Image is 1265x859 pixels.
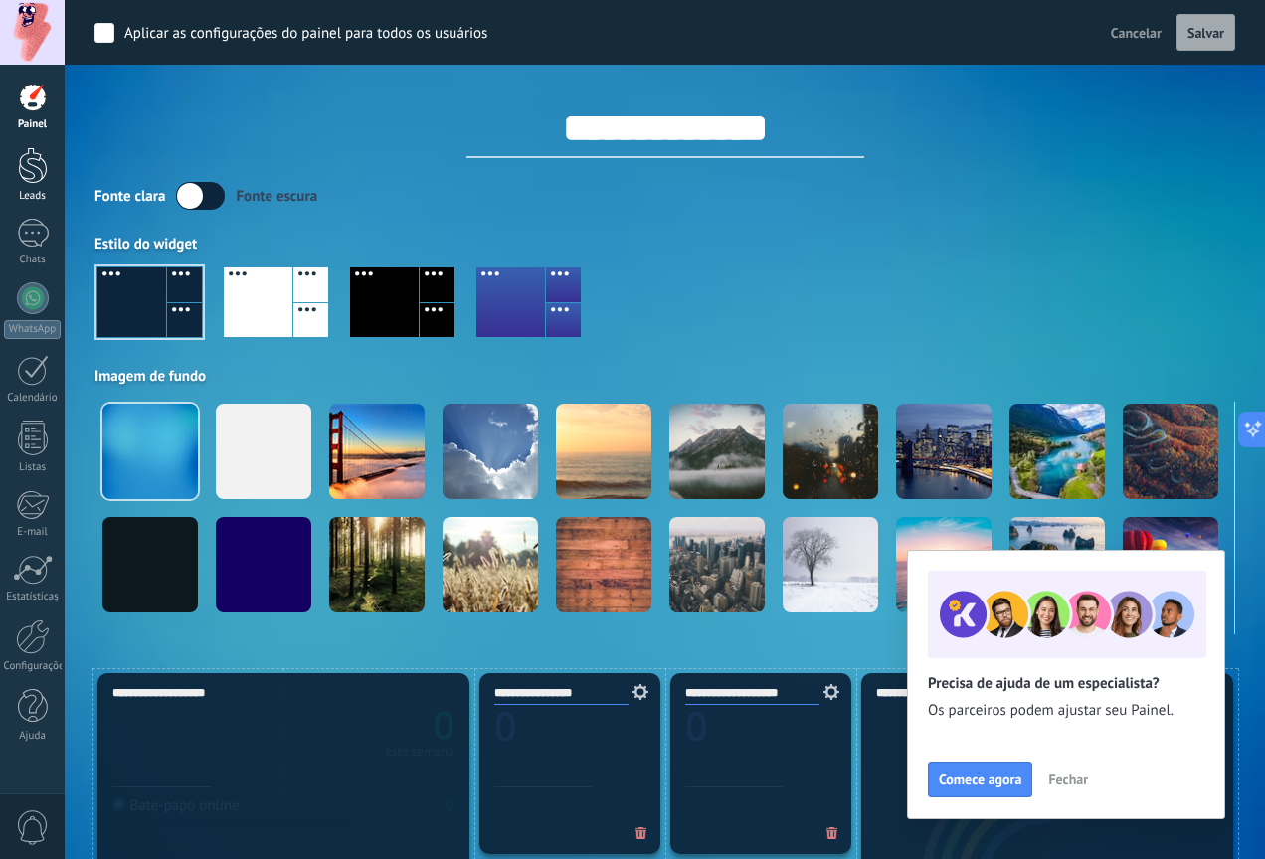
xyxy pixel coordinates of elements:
button: Cancelar [1103,18,1170,48]
span: Fechar [1048,773,1088,786]
span: Comece agora [939,773,1021,786]
div: Leads [4,190,62,203]
button: Fechar [1039,765,1097,794]
div: Estilo do widget [94,235,1235,254]
div: Ajuda [4,730,62,743]
div: Painel [4,118,62,131]
div: Fonte escura [236,187,317,206]
button: Comece agora [928,762,1032,797]
h2: Precisa de ajuda de um especialista? [928,674,1204,693]
span: Os parceiros podem ajustar seu Painel. [928,701,1204,721]
div: E-mail [4,526,62,539]
div: WhatsApp [4,320,61,339]
div: Imagem de fundo [94,367,1235,386]
div: Fonte clara [94,187,165,206]
div: Listas [4,461,62,474]
button: Salvar [1176,14,1235,52]
span: Cancelar [1111,24,1162,42]
span: Salvar [1187,26,1224,40]
div: Chats [4,254,62,266]
div: Configurações [4,660,62,673]
div: Calendário [4,392,62,405]
div: Aplicar as configurações do painel para todos os usuários [124,24,487,44]
div: Estatísticas [4,591,62,603]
